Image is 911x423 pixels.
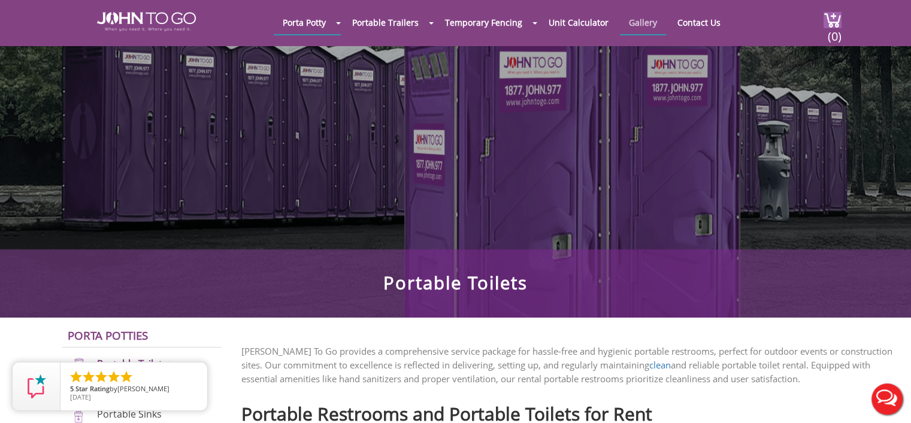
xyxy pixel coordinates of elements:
a: Unit Calculator [540,11,618,34]
span: [DATE] [70,392,91,401]
a: Gallery [620,11,666,34]
span: [PERSON_NAME] [117,384,170,393]
a: Portable Sinks [97,407,162,421]
li:  [81,370,96,384]
a: Contact Us [668,11,730,34]
img: Review Rating [25,374,49,398]
li:  [69,370,83,384]
a: Portable Toilets > [97,357,175,371]
img: JOHN to go [97,12,196,31]
span: (0) [827,19,842,44]
a: Portable Trailers [343,11,428,34]
li:  [119,370,134,384]
li:  [94,370,108,384]
img: cart a [824,12,842,28]
a: clean [649,359,671,371]
a: Porta Potty [274,11,335,34]
span: by [70,385,198,394]
a: Temporary Fencing [436,11,531,34]
p: [PERSON_NAME] To Go provides a comprehensive service package for hassle-free and hygienic portabl... [241,345,893,386]
button: Live Chat [863,375,911,423]
a: Porta Potties [68,328,148,343]
span: Star Rating [75,384,110,393]
img: portable-toilets-new.png [66,358,92,374]
li:  [107,370,121,384]
span: 5 [70,384,74,393]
